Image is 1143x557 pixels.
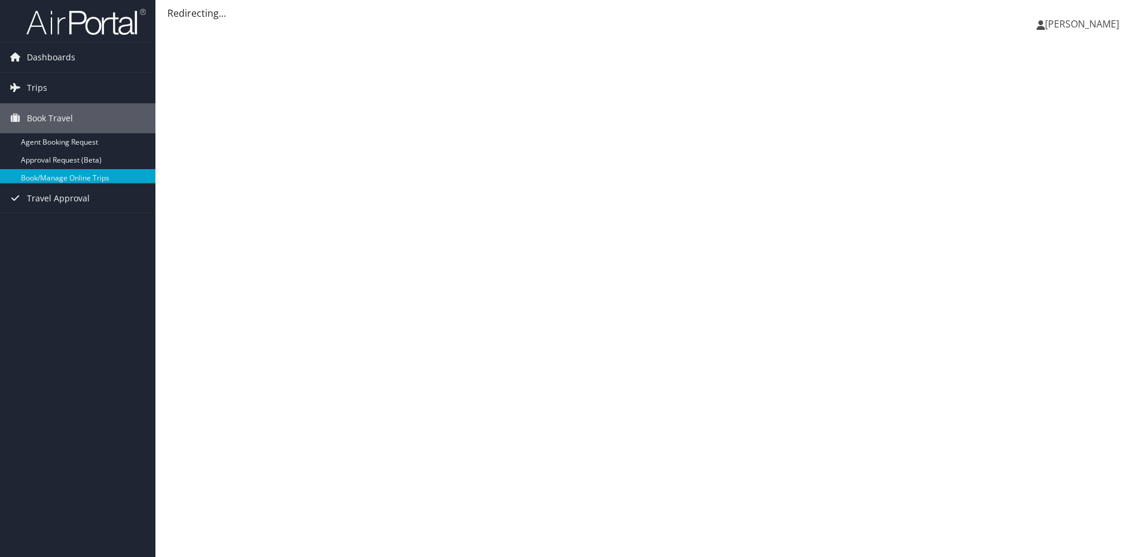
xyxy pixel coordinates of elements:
[27,73,47,103] span: Trips
[1045,17,1119,30] span: [PERSON_NAME]
[1037,6,1131,42] a: [PERSON_NAME]
[167,6,1131,20] div: Redirecting...
[27,42,75,72] span: Dashboards
[26,8,146,36] img: airportal-logo.png
[27,183,90,213] span: Travel Approval
[27,103,73,133] span: Book Travel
